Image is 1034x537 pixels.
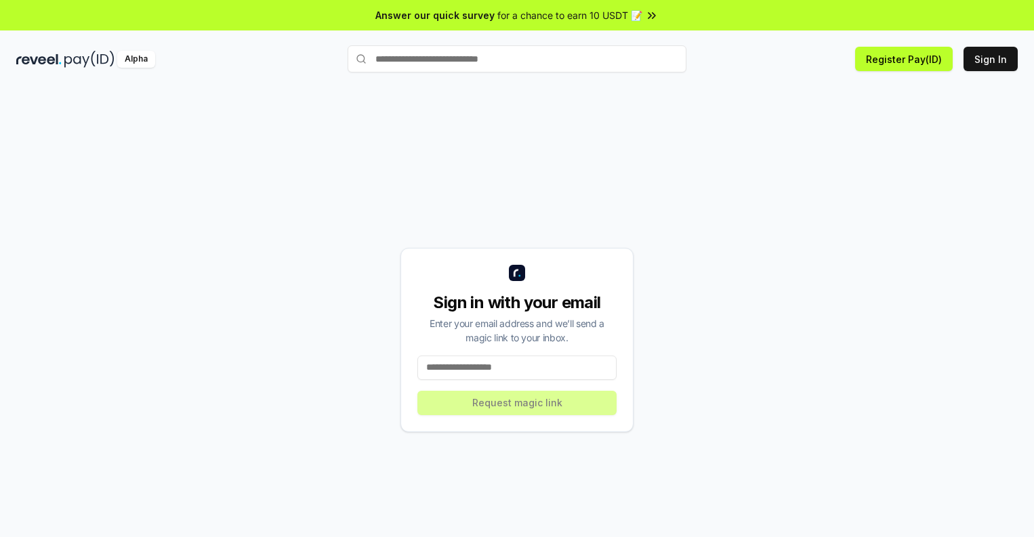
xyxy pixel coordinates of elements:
img: reveel_dark [16,51,62,68]
img: logo_small [509,265,525,281]
div: Enter your email address and we’ll send a magic link to your inbox. [417,316,617,345]
span: Answer our quick survey [375,8,495,22]
button: Sign In [964,47,1018,71]
span: for a chance to earn 10 USDT 📝 [497,8,642,22]
div: Sign in with your email [417,292,617,314]
img: pay_id [64,51,115,68]
div: Alpha [117,51,155,68]
button: Register Pay(ID) [855,47,953,71]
